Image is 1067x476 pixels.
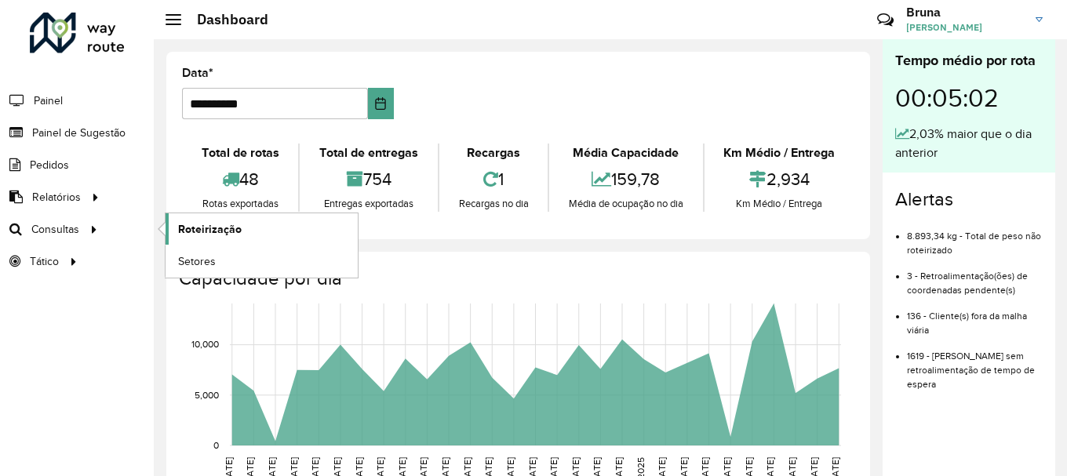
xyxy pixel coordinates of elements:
[443,196,544,212] div: Recargas no dia
[906,5,1024,20] h3: Bruna
[34,93,63,109] span: Painel
[869,3,902,37] a: Contato Rápido
[30,157,69,173] span: Pedidos
[907,217,1043,257] li: 8.893,34 kg - Total de peso não roteirizado
[895,188,1043,211] h4: Alertas
[181,11,268,28] h2: Dashboard
[304,162,433,196] div: 754
[31,221,79,238] span: Consultas
[32,189,81,205] span: Relatórios
[182,64,213,82] label: Data
[907,337,1043,391] li: 1619 - [PERSON_NAME] sem retroalimentação de tempo de espera
[191,340,219,350] text: 10,000
[195,390,219,400] text: 5,000
[166,213,358,245] a: Roteirização
[32,125,126,141] span: Painel de Sugestão
[166,245,358,277] a: Setores
[178,253,216,270] span: Setores
[906,20,1024,35] span: [PERSON_NAME]
[553,196,698,212] div: Média de ocupação no dia
[708,144,850,162] div: Km Médio / Entrega
[179,267,854,290] h4: Capacidade por dia
[213,440,219,450] text: 0
[443,162,544,196] div: 1
[895,50,1043,71] div: Tempo médio por rota
[304,196,433,212] div: Entregas exportadas
[443,144,544,162] div: Recargas
[553,144,698,162] div: Média Capacidade
[304,144,433,162] div: Total de entregas
[553,162,698,196] div: 159,78
[178,221,242,238] span: Roteirização
[368,88,394,119] button: Choose Date
[895,71,1043,125] div: 00:05:02
[186,196,294,212] div: Rotas exportadas
[907,257,1043,297] li: 3 - Retroalimentação(ões) de coordenadas pendente(s)
[30,253,59,270] span: Tático
[907,297,1043,337] li: 136 - Cliente(s) fora da malha viária
[708,196,850,212] div: Km Médio / Entrega
[186,162,294,196] div: 48
[186,144,294,162] div: Total de rotas
[708,162,850,196] div: 2,934
[895,125,1043,162] div: 2,03% maior que o dia anterior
